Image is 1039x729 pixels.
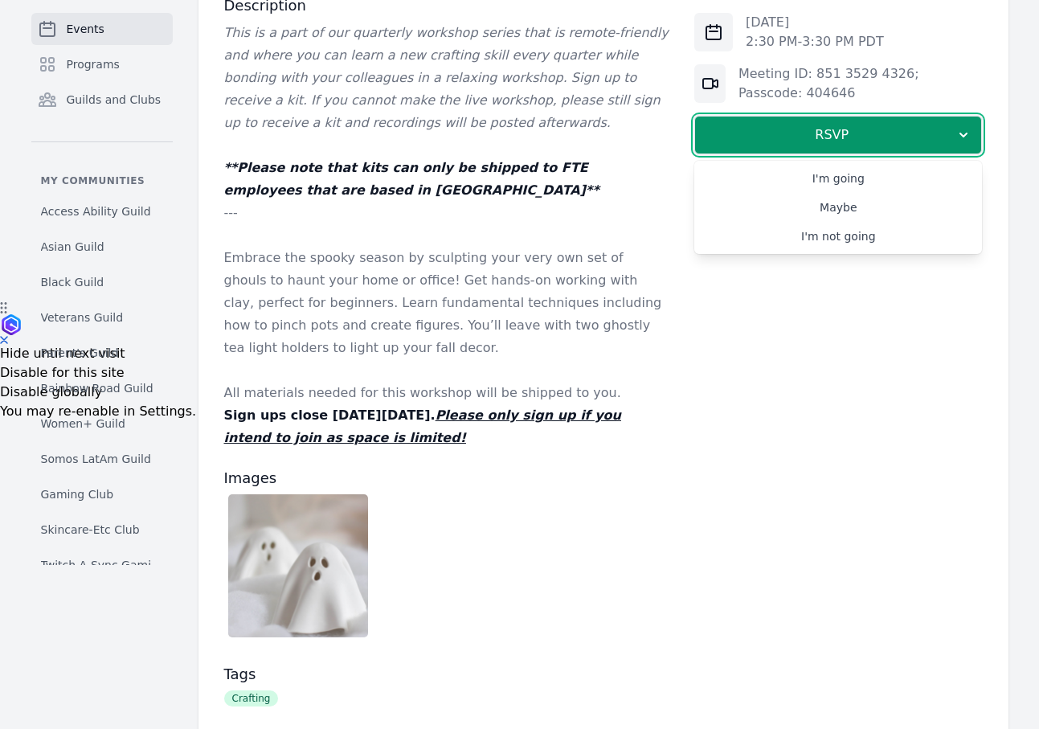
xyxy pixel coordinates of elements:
[31,303,173,332] a: Veterans Guild
[41,486,114,502] span: Gaming Club
[31,197,173,226] a: Access Ability Guild
[694,164,982,193] a: I'm going
[224,382,669,404] p: All materials needed for this workshop will be shipped to you.
[224,690,279,706] span: Crafting
[41,203,151,219] span: Access Ability Guild
[31,174,173,187] p: My communities
[224,408,621,445] strong: Sign ups close [DATE][DATE].
[31,409,173,438] a: Women+ Guild
[746,32,884,51] p: 2:30 PM - 3:30 PM PDT
[41,380,153,396] span: Rainbow Road Guild
[224,469,669,488] h3: Images
[31,515,173,544] a: Skincare-Etc Club
[31,232,173,261] a: Asian Guild
[694,161,982,254] div: RSVP
[41,522,140,538] span: Skincare-Etc Club
[746,13,884,32] p: [DATE]
[31,13,173,565] nav: Sidebar
[224,665,669,684] h3: Tags
[738,66,919,100] a: Meeting ID: 851 3529 4326; Passcode: 404646
[694,193,982,222] a: Maybe
[67,56,120,72] span: Programs
[41,309,124,326] span: Veterans Guild
[224,160,599,198] em: **Please note that kits can only be shipped to FTE employees that are based in [GEOGRAPHIC_DATA]**
[41,345,119,361] span: Parent's Guild
[31,480,173,509] a: Gaming Club
[694,222,982,251] a: I'm not going
[708,125,955,145] span: RSVP
[31,374,173,403] a: Rainbow Road Guild
[41,274,104,290] span: Black Guild
[31,444,173,473] a: Somos LatAm Guild
[41,239,104,255] span: Asian Guild
[67,92,162,108] span: Guilds and Clubs
[31,84,173,116] a: Guilds and Clubs
[31,551,173,580] a: Twitch A-Sync Gaming (TAG) Club
[694,116,982,154] button: RSVP
[31,13,173,45] a: Events
[224,25,669,130] em: This is a part of our quarterly workshop series that is remote-friendly and where you can learn a...
[41,451,151,467] span: Somos LatAm Guild
[228,494,369,637] img: Screenshot%202025-08-18%20at%2011.44.36%E2%80%AFAM.png
[224,247,669,359] p: Embrace the spooky season by sculpting your very own set of ghouls to haunt your home or office! ...
[67,21,104,37] span: Events
[41,416,125,432] span: Women+ Guild
[31,268,173,297] a: Black Guild
[224,202,669,224] p: ---
[41,557,163,573] span: Twitch A-Sync Gaming (TAG) Club
[31,48,173,80] a: Programs
[224,408,621,445] u: Please only sign up if you intend to join as space is limited!
[31,338,173,367] a: Parent's Guild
